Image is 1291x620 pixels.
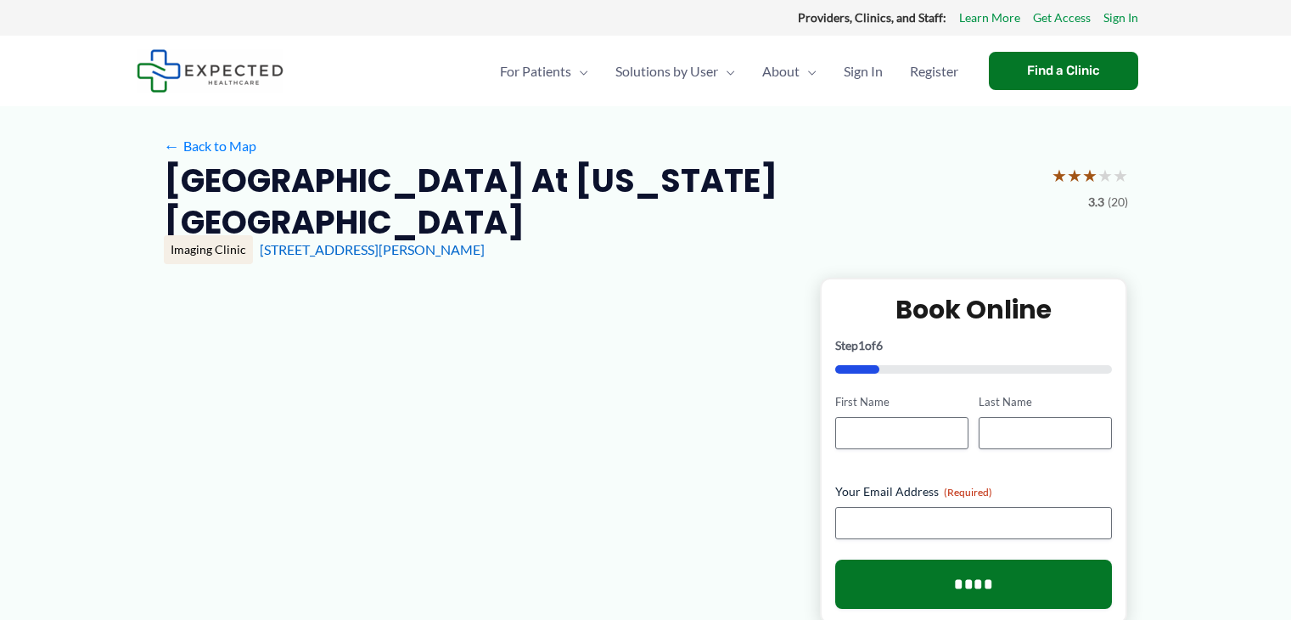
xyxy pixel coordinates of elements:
[798,10,946,25] strong: Providers, Clinics, and Staff:
[844,42,883,101] span: Sign In
[486,42,602,101] a: For PatientsMenu Toggle
[835,293,1113,326] h2: Book Online
[164,160,1038,244] h2: [GEOGRAPHIC_DATA] at [US_STATE][GEOGRAPHIC_DATA]
[615,42,718,101] span: Solutions by User
[1067,160,1082,191] span: ★
[500,42,571,101] span: For Patients
[910,42,958,101] span: Register
[164,235,253,264] div: Imaging Clinic
[858,338,865,352] span: 1
[959,7,1020,29] a: Learn More
[164,138,180,154] span: ←
[1052,160,1067,191] span: ★
[800,42,817,101] span: Menu Toggle
[762,42,800,101] span: About
[718,42,735,101] span: Menu Toggle
[1097,160,1113,191] span: ★
[830,42,896,101] a: Sign In
[876,338,883,352] span: 6
[1108,191,1128,213] span: (20)
[944,486,992,499] span: (Required)
[164,133,256,159] a: ←Back to Map
[835,340,1113,352] p: Step of
[1103,7,1138,29] a: Sign In
[260,241,485,257] a: [STREET_ADDRESS][PERSON_NAME]
[1088,191,1104,213] span: 3.3
[1082,160,1097,191] span: ★
[835,483,1113,500] label: Your Email Address
[1113,160,1128,191] span: ★
[896,42,972,101] a: Register
[571,42,588,101] span: Menu Toggle
[137,49,283,93] img: Expected Healthcare Logo - side, dark font, small
[979,394,1112,410] label: Last Name
[835,394,968,410] label: First Name
[486,42,972,101] nav: Primary Site Navigation
[602,42,749,101] a: Solutions by UserMenu Toggle
[989,52,1138,90] a: Find a Clinic
[749,42,830,101] a: AboutMenu Toggle
[1033,7,1091,29] a: Get Access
